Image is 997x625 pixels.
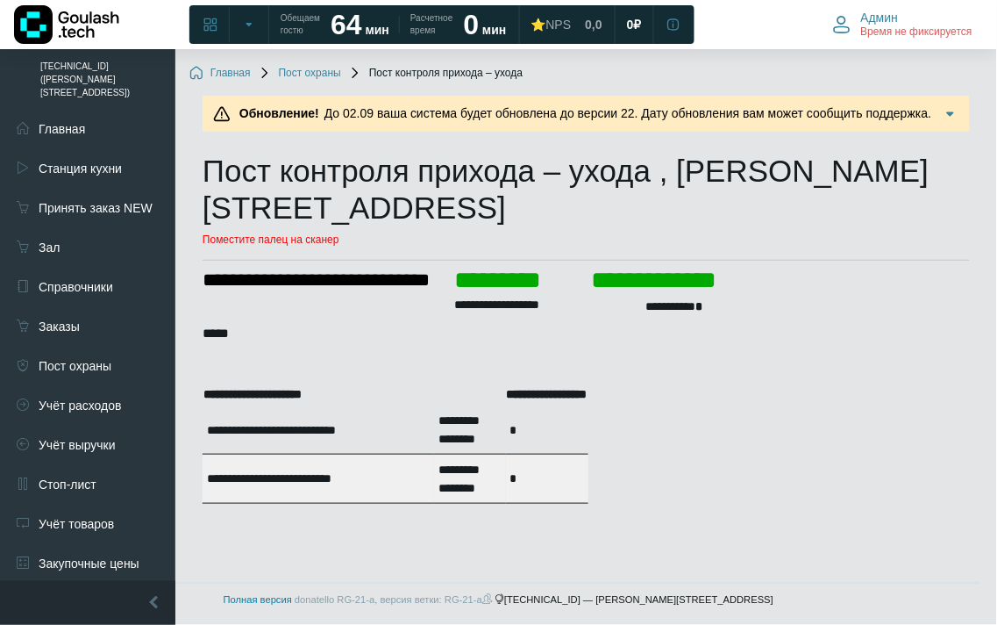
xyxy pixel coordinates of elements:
[239,106,319,120] b: Обновление!
[203,233,970,246] p: Поместите палец на сканер
[203,153,970,226] h1: Пост контроля прихода – ухода , [PERSON_NAME][STREET_ADDRESS]
[189,67,251,81] a: Главная
[823,6,983,43] button: Админ Время не фиксируется
[861,25,972,40] span: Время не фиксируется
[464,9,480,40] strong: 0
[348,67,523,81] span: Пост контроля прихода – ухода
[14,5,119,44] img: Логотип компании Goulash.tech
[410,12,452,37] span: Расчетное время
[331,9,362,40] strong: 64
[281,12,320,37] span: Обещаем гостю
[521,9,613,40] a: ⭐NPS 0,0
[366,23,389,37] span: мин
[213,105,231,123] img: Предупреждение
[616,9,652,40] a: 0 ₽
[634,17,642,32] span: ₽
[585,17,602,32] span: 0,0
[546,18,572,32] span: NPS
[295,594,495,605] span: donatello RG-21-a, версия ветки: RG-21-a
[224,594,292,605] a: Полная версия
[531,17,572,32] div: ⭐
[482,23,506,37] span: мин
[234,106,932,139] span: До 02.09 ваша система будет обновлена до версии 22. Дату обновления вам может сообщить поддержка....
[270,9,517,40] a: Обещаем гостю 64 мин Расчетное время 0 мин
[258,67,341,81] a: Пост охраны
[942,105,959,123] img: Подробнее
[18,583,979,616] footer: [TECHNICAL_ID] — [PERSON_NAME][STREET_ADDRESS]
[861,10,899,25] span: Админ
[627,17,634,32] span: 0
